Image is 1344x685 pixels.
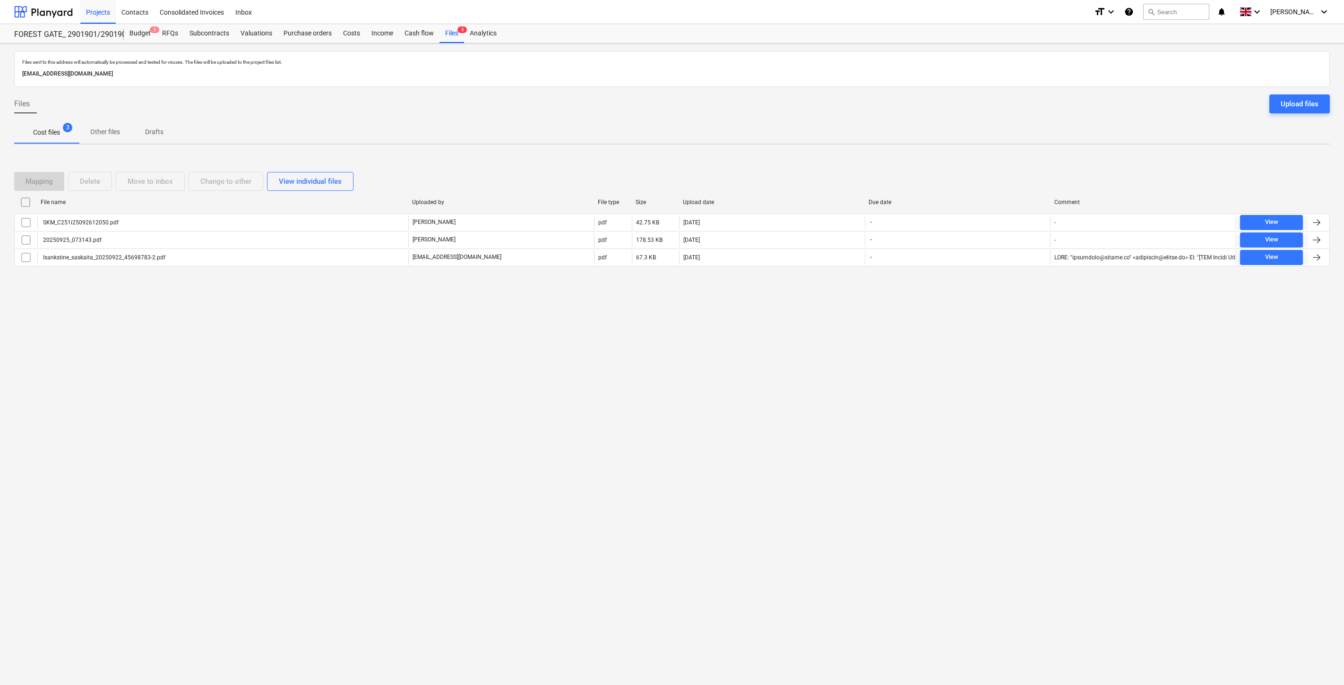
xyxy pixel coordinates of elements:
[184,24,235,43] a: Subcontracts
[156,24,184,43] a: RFQs
[1269,94,1330,113] button: Upload files
[1147,8,1155,16] span: search
[636,199,675,205] div: Size
[439,24,464,43] a: Files3
[1297,640,1344,685] iframe: Chat Widget
[14,30,112,40] div: FOREST GATE_ 2901901/2901902/2901903
[869,199,1047,205] div: Due date
[598,254,607,261] div: pdf
[683,254,700,261] div: [DATE]
[22,69,1322,79] p: [EMAIL_ADDRESS][DOMAIN_NAME]
[598,199,628,205] div: File type
[235,24,278,43] a: Valuations
[683,219,700,226] div: [DATE]
[869,218,873,226] span: -
[1281,98,1318,110] div: Upload files
[1105,6,1117,17] i: keyboard_arrow_down
[464,24,502,43] a: Analytics
[683,237,700,243] div: [DATE]
[278,24,337,43] a: Purchase orders
[267,172,353,191] button: View individual files
[124,24,156,43] a: Budget2
[1265,217,1278,228] div: View
[1217,6,1226,17] i: notifications
[412,199,590,205] div: Uploaded by
[41,199,405,205] div: File name
[1143,4,1209,20] button: Search
[22,59,1322,65] p: Files sent to this address will automatically be processed and tested for viruses. The files will...
[90,127,120,137] p: Other files
[124,24,156,43] div: Budget
[1094,6,1105,17] i: format_size
[143,127,165,137] p: Drafts
[42,254,165,261] div: Isankstine_saskaita_20250922_45698783-2.pdf
[598,219,607,226] div: pdf
[399,24,439,43] a: Cash flow
[1240,232,1303,248] button: View
[457,26,467,33] span: 3
[413,236,456,244] p: [PERSON_NAME]
[636,219,659,226] div: 42.75 KB
[279,175,342,188] div: View individual files
[1318,6,1330,17] i: keyboard_arrow_down
[150,26,159,33] span: 2
[337,24,366,43] a: Costs
[1054,219,1056,226] div: -
[1270,8,1318,16] span: [PERSON_NAME]
[1240,250,1303,265] button: View
[636,237,663,243] div: 178.53 KB
[1251,6,1263,17] i: keyboard_arrow_down
[1054,237,1056,243] div: -
[1265,252,1278,263] div: View
[683,199,861,205] div: Upload date
[869,236,873,244] span: -
[1240,215,1303,230] button: View
[366,24,399,43] a: Income
[439,24,464,43] div: Files
[636,254,656,261] div: 67.3 KB
[869,253,873,261] span: -
[33,128,60,137] p: Cost files
[1265,234,1278,245] div: View
[598,237,607,243] div: pdf
[42,237,102,243] div: 20250925_073143.pdf
[413,253,501,261] p: [EMAIL_ADDRESS][DOMAIN_NAME]
[413,218,456,226] p: [PERSON_NAME]
[63,123,72,132] span: 3
[42,219,119,226] div: SKM_C251i25092612050.pdf
[1054,199,1232,205] div: Comment
[1124,6,1134,17] i: Knowledge base
[14,98,30,110] span: Files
